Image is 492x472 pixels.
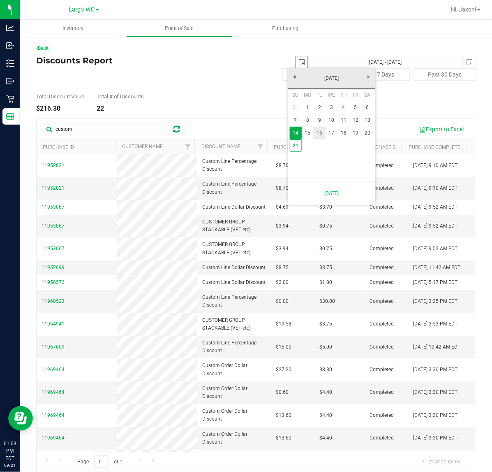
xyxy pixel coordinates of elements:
[413,184,457,192] span: [DATE] 9:10 AM EDT
[202,241,266,256] span: CUSTOMER GROUP STACKABLE (VET etc)
[69,6,95,13] span: Largo WC
[154,25,205,32] span: Point of Sale
[326,114,337,127] a: 10
[253,140,267,154] a: Filter
[319,264,332,272] span: $8.75
[6,59,14,67] inline-svg: Inventory
[6,42,14,50] inline-svg: Inbound
[276,264,289,272] span: $8.75
[451,6,476,13] span: Hi, Jaxon!
[42,163,65,168] span: 11952821
[349,89,361,101] th: Friday
[337,127,349,140] a: 18
[288,72,376,85] a: [DATE]
[349,101,361,114] a: 5
[362,114,374,127] a: 13
[276,320,291,328] span: $19.58
[20,20,126,37] a: Inventory
[414,122,469,136] button: Export to Excel
[290,127,302,140] td: Current focused date is Sunday, September 14, 2025
[319,366,332,374] span: $8.80
[413,320,457,328] span: [DATE] 3:53 PM EDT
[42,435,65,441] span: 11969464
[290,127,302,140] a: 14
[293,185,371,202] a: [DATE]
[319,279,332,286] span: $1.00
[290,114,302,127] a: 7
[276,366,291,374] span: $27.20
[276,222,289,230] span: $3.94
[370,279,394,286] span: Completed
[302,114,314,127] a: 8
[202,293,266,309] span: Custom Line Percentage Discount
[370,320,394,328] span: Completed
[232,20,339,37] a: Purchasing
[276,298,289,305] span: $0.00
[36,56,182,65] h4: Discounts Report
[42,185,65,191] span: 11952821
[274,144,315,150] a: Purchase Total
[337,114,349,127] a: 11
[296,56,307,68] span: select
[337,101,349,114] a: 4
[413,279,457,286] span: [DATE] 5:17 PM EDT
[349,114,361,127] a: 12
[261,25,310,32] span: Purchasing
[314,89,326,101] th: Tuesday
[370,434,394,442] span: Completed
[42,412,65,418] span: 11969464
[302,89,314,101] th: Monday
[319,222,332,230] span: $0.75
[276,412,291,419] span: $13.60
[122,144,163,149] a: Customer Name
[42,367,65,372] span: 11969464
[319,343,332,351] span: $5.00
[202,203,266,211] span: Custom Line Dollar Discount
[413,222,457,230] span: [DATE] 9:52 AM EDT
[370,343,394,351] span: Completed
[370,222,394,230] span: Completed
[42,321,65,327] span: 11964941
[94,456,109,468] input: 1
[42,279,65,285] span: 11956572
[276,343,291,351] span: $15.00
[314,114,326,127] a: 9
[326,101,337,114] a: 3
[319,320,332,328] span: $3.75
[290,101,302,114] a: 31
[302,101,314,114] a: 1
[415,456,467,468] span: 1 - 22 of 22 items
[370,388,394,396] span: Completed
[370,162,394,170] span: Completed
[8,406,33,431] iframe: Resource center
[370,412,394,419] span: Completed
[282,68,344,81] button: [DATE]
[464,56,475,68] span: select
[4,462,16,468] p: 09/21
[413,245,457,253] span: [DATE] 9:52 AM EDT
[413,412,457,419] span: [DATE] 3:30 PM EDT
[202,180,266,196] span: Custom Line Percentage Discount
[314,101,326,114] a: 2
[42,389,65,395] span: 11969464
[413,162,457,170] span: [DATE] 9:10 AM EDT
[97,94,144,99] div: Total # of Discounts
[181,140,194,154] a: Filter
[319,298,335,305] span: $30.00
[42,344,65,350] span: 11967609
[126,20,233,37] a: Point of Sale
[290,89,302,101] th: Sunday
[326,127,337,140] a: 17
[6,95,14,103] inline-svg: Retail
[202,218,266,234] span: CUSTOMER GROUP STACKABLE (VET etc)
[413,264,460,272] span: [DATE] 11:42 AM EDT
[42,246,65,251] span: 11953067
[413,366,457,374] span: [DATE] 3:30 PM EDT
[276,388,289,396] span: $0.60
[409,144,471,150] a: Purchase Completed At
[202,316,266,332] span: CUSTOMER GROUP STACKABLE (VET etc)
[201,144,240,149] a: Discount Name
[370,298,394,305] span: Completed
[202,407,266,423] span: Custom Order Dollar Discount
[42,204,65,210] span: 11953067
